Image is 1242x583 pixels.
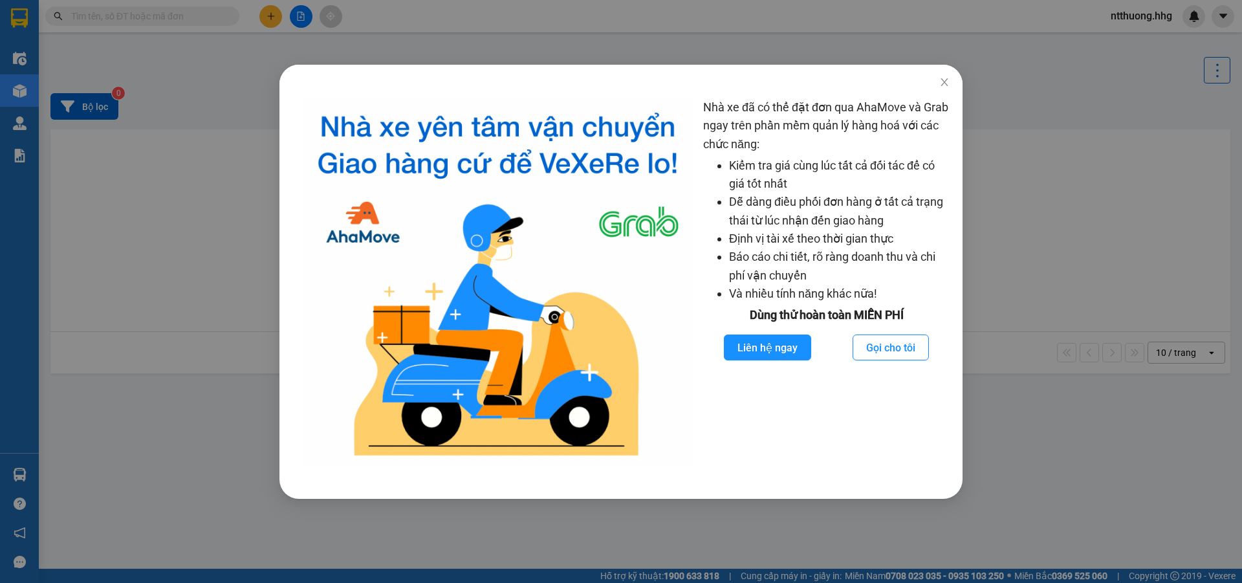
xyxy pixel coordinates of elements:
img: logo [303,98,693,467]
span: Gọi cho tôi [866,340,915,356]
div: Nhà xe đã có thể đặt đơn qua AhaMove và Grab ngay trên phần mềm quản lý hàng hoá với các chức năng: [703,98,950,467]
button: Liên hệ ngay [724,335,811,360]
div: Dùng thử hoàn toàn MIỄN PHÍ [703,306,950,324]
li: Định vị tài xế theo thời gian thực [729,230,950,248]
span: close [939,77,950,87]
span: Liên hệ ngay [737,340,798,356]
button: Close [926,65,963,101]
li: Dễ dàng điều phối đơn hàng ở tất cả trạng thái từ lúc nhận đến giao hàng [729,193,950,230]
button: Gọi cho tôi [853,335,929,360]
li: Và nhiều tính năng khác nữa! [729,285,950,303]
li: Báo cáo chi tiết, rõ ràng doanh thu và chi phí vận chuyển [729,248,950,285]
li: Kiểm tra giá cùng lúc tất cả đối tác để có giá tốt nhất [729,157,950,193]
